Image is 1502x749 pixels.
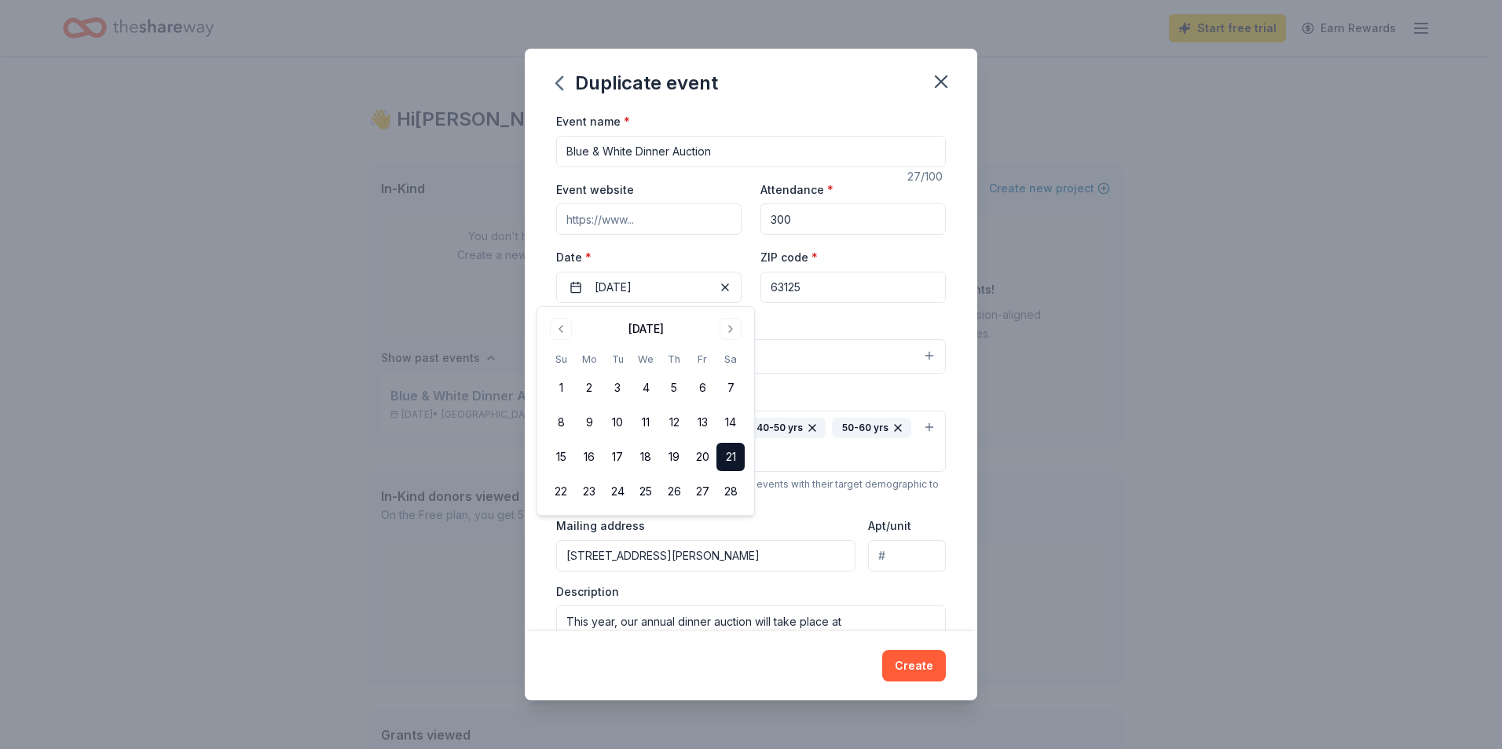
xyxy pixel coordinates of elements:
label: Apt/unit [868,518,911,534]
button: Go to next month [720,318,742,340]
label: Attendance [760,182,833,198]
button: [DATE] [556,272,742,303]
button: 19 [660,443,688,471]
button: 4 [632,374,660,402]
th: Tuesday [603,351,632,367]
button: 25 [632,477,660,506]
button: 2 [575,374,603,402]
button: 5 [660,374,688,402]
button: 9 [575,408,603,437]
button: 26 [660,477,688,506]
button: 14 [716,408,745,437]
input: 12345 (U.S. only) [760,272,946,303]
button: Create [882,650,946,681]
th: Wednesday [632,351,660,367]
textarea: This year, our annual dinner auction will take place at [GEOGRAPHIC_DATA], with approximately 300... [556,605,946,676]
th: Thursday [660,351,688,367]
label: Description [556,584,619,600]
button: 21 [716,443,745,471]
button: 3 [603,374,632,402]
button: 24 [603,477,632,506]
input: Enter a US address [556,540,855,572]
input: 20 [760,203,946,235]
input: # [868,540,946,572]
label: Event name [556,114,630,130]
label: Event website [556,182,634,198]
label: Date [556,250,742,265]
label: ZIP code [760,250,818,265]
button: 7 [716,374,745,402]
button: 17 [603,443,632,471]
input: https://www... [556,203,742,235]
input: Spring Fundraiser [556,136,946,167]
label: Mailing address [556,518,645,534]
th: Saturday [716,351,745,367]
div: 50-60 yrs [832,418,911,438]
div: 40-50 yrs [746,418,826,438]
button: 10 [603,408,632,437]
button: 18 [632,443,660,471]
button: 12 [660,408,688,437]
th: Monday [575,351,603,367]
th: Friday [688,351,716,367]
button: 16 [575,443,603,471]
button: 23 [575,477,603,506]
button: 11 [632,408,660,437]
button: Go to previous month [550,318,572,340]
button: 22 [547,477,575,506]
div: [DATE] [628,320,664,338]
button: 13 [688,408,716,437]
button: 8 [547,408,575,437]
button: 1 [547,374,575,402]
button: 28 [716,477,745,506]
button: 27 [688,477,716,506]
div: 27 /100 [907,167,946,186]
button: 20 [688,443,716,471]
div: Duplicate event [556,71,718,96]
th: Sunday [547,351,575,367]
button: 15 [547,443,575,471]
button: 6 [688,374,716,402]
